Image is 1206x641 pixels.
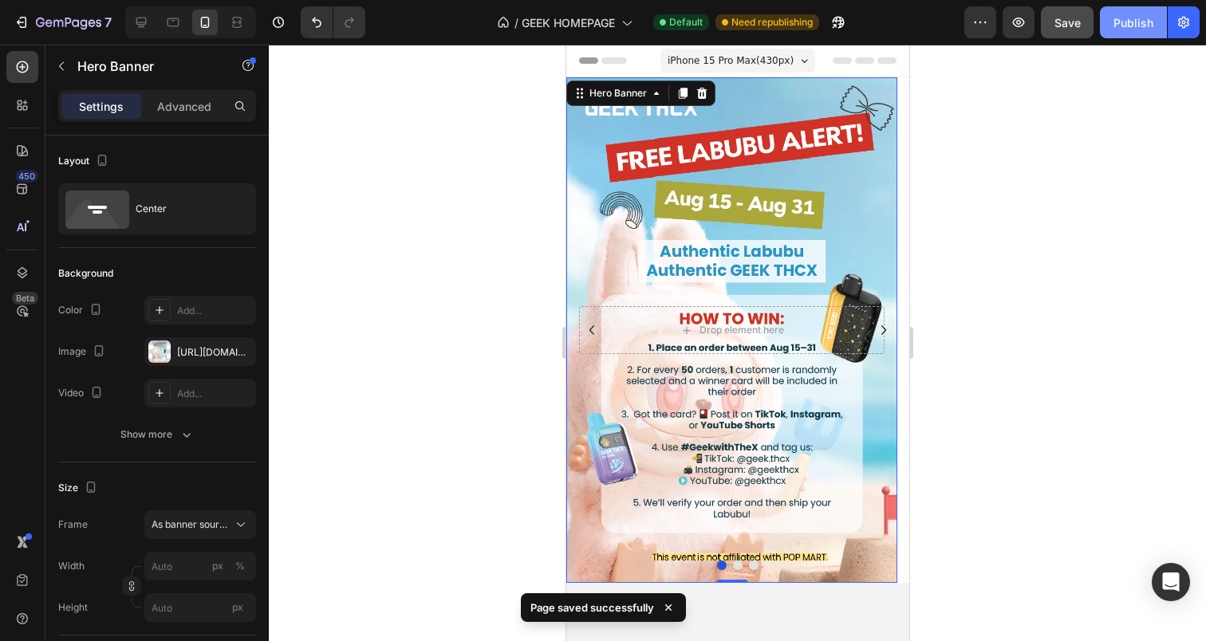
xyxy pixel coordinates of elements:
[58,151,112,172] div: Layout
[177,387,252,401] div: Add...
[58,600,88,615] label: Height
[530,600,654,615] p: Page saved successfully
[77,57,213,76] p: Hero Banner
[136,191,233,227] div: Center
[12,292,38,305] div: Beta
[301,6,365,38] div: Undo/Redo
[208,556,227,576] button: %
[104,13,112,32] p: 7
[58,341,108,363] div: Image
[58,266,113,281] div: Background
[144,552,256,580] input: px%
[152,517,230,532] span: As banner source
[235,559,245,573] div: %
[1054,16,1081,29] span: Save
[58,383,106,404] div: Video
[231,556,250,576] button: px
[212,559,223,573] div: px
[232,601,243,613] span: px
[157,98,211,115] p: Advanced
[6,6,119,38] button: 7
[1152,563,1190,601] div: Open Intercom Messenger
[1113,14,1153,31] div: Publish
[79,98,124,115] p: Settings
[58,478,100,499] div: Size
[177,345,252,360] div: [URL][DOMAIN_NAME]
[144,510,256,539] button: As banner source
[1041,6,1094,38] button: Save
[514,14,518,31] span: /
[58,559,85,573] label: Width
[1100,6,1167,38] button: Publish
[522,14,615,31] span: GEEK HOMEPAGE
[120,427,195,442] div: Show more
[15,170,38,183] div: 450
[58,420,256,449] button: Show more
[58,300,105,321] div: Color
[669,15,703,29] span: Default
[731,15,813,29] span: Need republishing
[58,517,88,532] label: Frame
[177,304,252,318] div: Add...
[566,45,909,641] iframe: Design area
[144,593,256,622] input: px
